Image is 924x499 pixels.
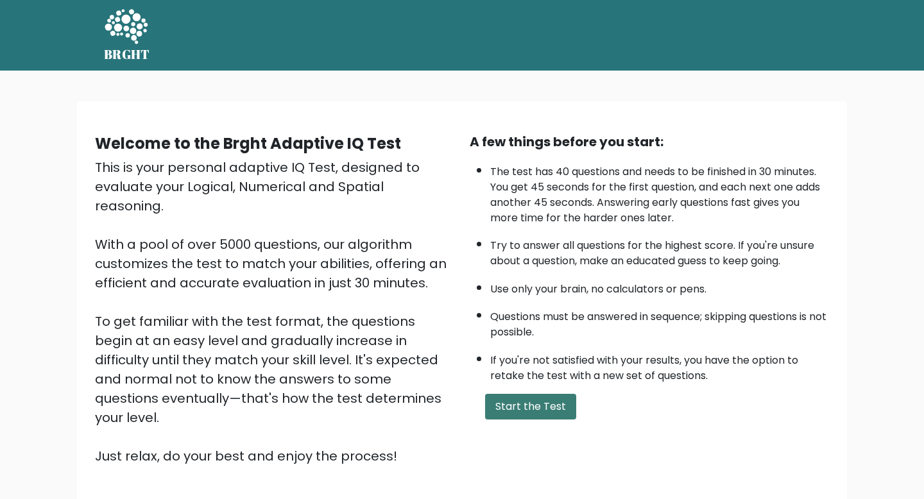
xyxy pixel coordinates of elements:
[104,5,150,65] a: BRGHT
[470,132,829,151] div: A few things before you start:
[490,158,829,226] li: The test has 40 questions and needs to be finished in 30 minutes. You get 45 seconds for the firs...
[485,394,576,419] button: Start the Test
[490,275,829,297] li: Use only your brain, no calculators or pens.
[95,158,454,466] div: This is your personal adaptive IQ Test, designed to evaluate your Logical, Numerical and Spatial ...
[95,133,401,154] b: Welcome to the Brght Adaptive IQ Test
[490,232,829,269] li: Try to answer all questions for the highest score. If you're unsure about a question, make an edu...
[490,303,829,340] li: Questions must be answered in sequence; skipping questions is not possible.
[490,346,829,384] li: If you're not satisfied with your results, you have the option to retake the test with a new set ...
[104,47,150,62] h5: BRGHT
